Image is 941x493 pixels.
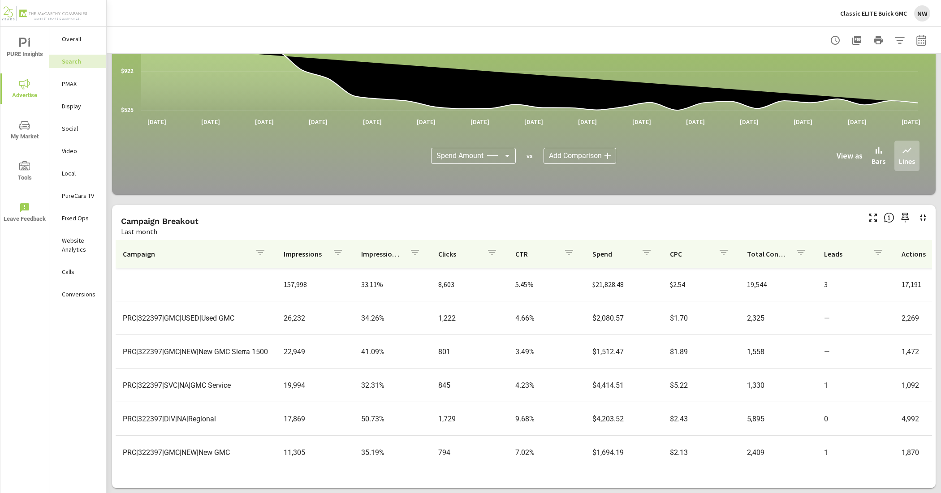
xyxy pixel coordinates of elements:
div: Website Analytics [49,234,106,256]
button: Select Date Range [912,31,930,49]
p: [DATE] [141,117,173,126]
td: $5.22 [663,374,740,397]
td: $1.70 [663,307,740,330]
td: 11,305 [276,441,354,464]
p: [DATE] [572,117,603,126]
span: Add Comparison [549,151,602,160]
p: Display [62,102,99,111]
button: Minimize Widget [916,210,930,225]
p: Leads [824,249,865,258]
p: [DATE] [626,117,657,126]
p: [DATE] [195,117,226,126]
td: 26,232 [276,307,354,330]
td: PRC|322397|DIV|NA|Regional [116,407,276,430]
p: Impressions [284,249,325,258]
span: This is a summary of Search performance results by campaign. Each column can be sorted. [884,212,894,223]
td: 1,729 [431,407,508,430]
td: 1 [817,374,894,397]
p: [DATE] [842,117,873,126]
p: [DATE] [734,117,765,126]
td: 41.09% [354,340,431,363]
td: $4,203.52 [585,407,662,430]
p: [DATE] [357,117,388,126]
span: My Market [3,120,46,142]
button: "Export Report to PDF" [848,31,866,49]
div: NW [914,5,930,21]
p: 157,998 [284,279,346,290]
td: 3.49% [508,340,585,363]
td: 1,222 [431,307,508,330]
div: Spend Amount [431,148,516,164]
td: 35.19% [354,441,431,464]
p: Bars [872,156,885,167]
text: $922 [121,68,134,74]
p: [DATE] [410,117,442,126]
div: Video [49,144,106,158]
td: 0 [817,407,894,430]
p: [DATE] [518,117,549,126]
div: Conversions [49,287,106,301]
p: [DATE] [680,117,711,126]
td: 794 [431,441,508,464]
div: nav menu [0,27,49,233]
td: 7.02% [508,441,585,464]
p: Clicks [438,249,479,258]
td: 5,895 [740,407,817,430]
div: Fixed Ops [49,211,106,225]
td: 19,994 [276,374,354,397]
p: Local [62,169,99,178]
p: Total Conversions [747,249,788,258]
p: $2.54 [670,279,733,290]
p: [DATE] [302,117,334,126]
td: 2,325 [740,307,817,330]
td: 34.26% [354,307,431,330]
span: Leave Feedback [3,202,46,224]
div: Display [49,99,106,113]
h5: Campaign Breakout [121,216,199,226]
button: Make Fullscreen [866,210,880,225]
p: Classic ELITE Buick GMC [840,9,907,17]
p: [DATE] [249,117,280,126]
td: $1.89 [663,340,740,363]
td: 2,409 [740,441,817,464]
p: 3 [824,279,887,290]
p: 19,544 [747,279,810,290]
td: 4.23% [508,374,585,397]
td: PRC|322397|GMC|NEW|New GMC [116,441,276,464]
p: Overall [62,34,99,43]
p: Calls [62,267,99,276]
p: Website Analytics [62,236,99,254]
p: Last month [121,226,157,237]
td: $4,414.51 [585,374,662,397]
td: PRC|322397|SVC|NA|GMC Service [116,374,276,397]
div: Calls [49,265,106,279]
td: — [817,340,894,363]
td: 50.73% [354,407,431,430]
td: 32.31% [354,374,431,397]
p: [DATE] [464,117,496,126]
text: $525 [121,107,134,113]
p: 8,603 [438,279,501,290]
span: Spend Amount [436,151,483,160]
p: Search [62,57,99,66]
td: PRC|322397|GMC|USED|Used GMC [116,307,276,330]
td: — [817,307,894,330]
p: vs [516,152,544,160]
div: Local [49,167,106,180]
p: PMAX [62,79,99,88]
td: 4.66% [508,307,585,330]
td: 1,558 [740,340,817,363]
div: Search [49,55,106,68]
p: Campaign [123,249,248,258]
span: Save this to your personalized report [898,210,912,225]
div: Overall [49,32,106,46]
p: Video [62,146,99,155]
p: 5.45% [515,279,578,290]
p: CPC [670,249,711,258]
p: CTR [515,249,557,258]
td: PRC|322397|GMC|NEW|New GMC Sierra 1500 [116,340,276,363]
div: PMAX [49,77,106,90]
p: Conversions [62,290,99,299]
td: $1,512.47 [585,340,662,363]
div: Social [49,122,106,135]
